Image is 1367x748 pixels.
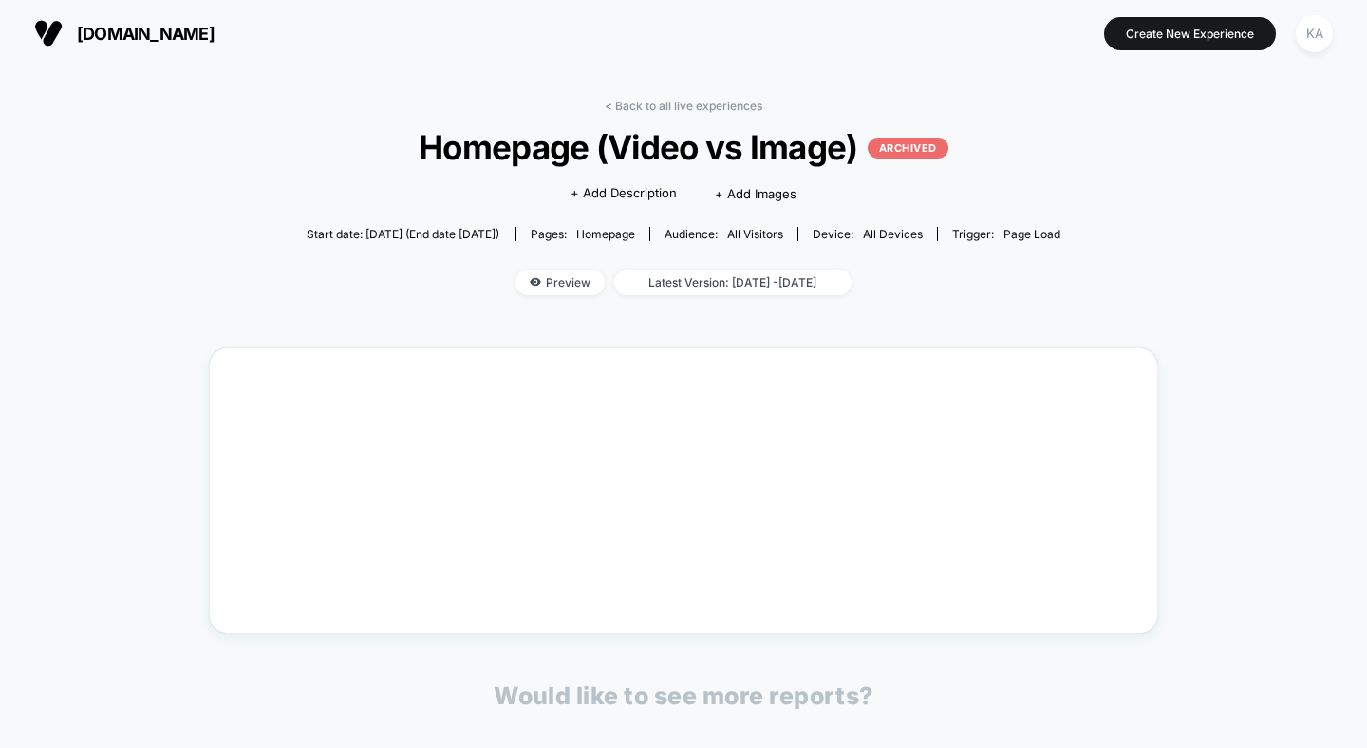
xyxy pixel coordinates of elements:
div: Pages: [531,227,635,241]
div: Audience: [665,227,783,241]
img: Visually logo [34,19,63,47]
span: Start date: [DATE] (End date [DATE]) [307,227,499,241]
span: all devices [863,227,923,241]
div: Trigger: [952,227,1060,241]
button: Create New Experience [1104,17,1276,50]
a: < Back to all live experiences [605,99,762,113]
p: ARCHIVED [868,138,948,159]
span: Homepage (Video vs Image) [344,127,1022,167]
span: + Add Description [571,184,677,203]
div: KA [1296,15,1333,52]
span: Page Load [1003,227,1060,241]
span: Preview [515,270,605,295]
button: KA [1290,14,1339,53]
p: Would like to see more reports? [494,682,873,710]
span: Latest Version: [DATE] - [DATE] [614,270,852,295]
span: Device: [797,227,937,241]
span: + Add Images [715,186,796,201]
button: [DOMAIN_NAME] [28,18,220,48]
span: [DOMAIN_NAME] [77,24,215,44]
span: All Visitors [727,227,783,241]
span: homepage [576,227,635,241]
